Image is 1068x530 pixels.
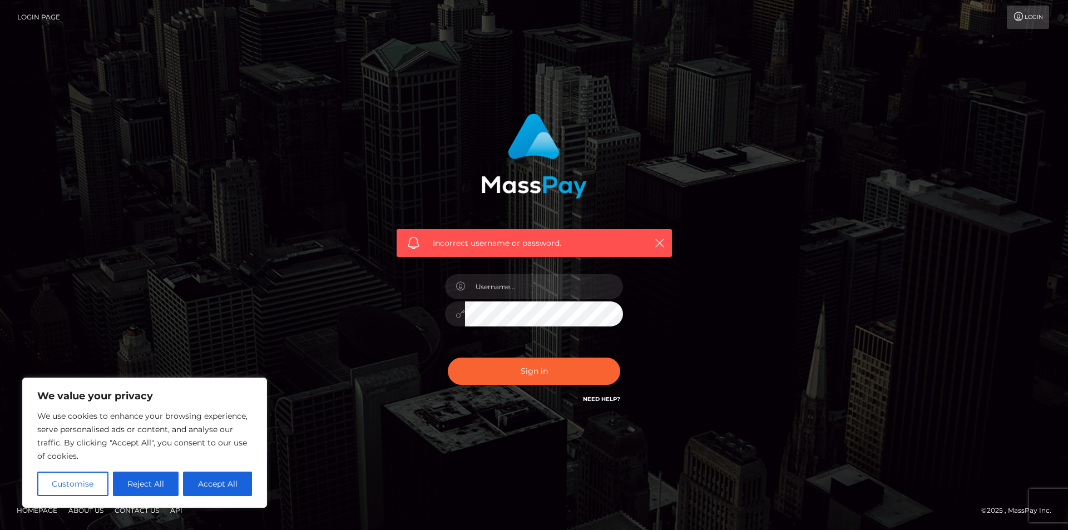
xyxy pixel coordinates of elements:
[37,409,252,463] p: We use cookies to enhance your browsing experience, serve personalised ads or content, and analys...
[110,502,164,519] a: Contact Us
[981,504,1060,517] div: © 2025 , MassPay Inc.
[37,472,108,496] button: Customise
[433,237,636,249] span: Incorrect username or password.
[64,502,108,519] a: About Us
[1007,6,1049,29] a: Login
[183,472,252,496] button: Accept All
[448,358,620,385] button: Sign in
[12,502,62,519] a: Homepage
[113,472,179,496] button: Reject All
[481,113,587,199] img: MassPay Login
[37,389,252,403] p: We value your privacy
[22,378,267,508] div: We value your privacy
[583,395,620,403] a: Need Help?
[465,274,623,299] input: Username...
[17,6,60,29] a: Login Page
[166,502,187,519] a: API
